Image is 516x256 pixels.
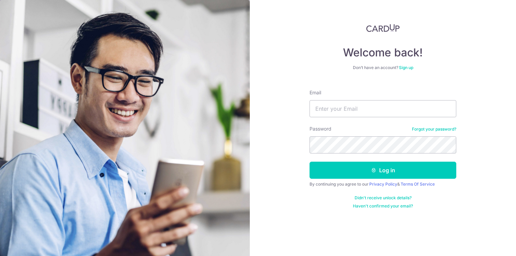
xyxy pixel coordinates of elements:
[369,181,397,187] a: Privacy Policy
[412,126,456,132] a: Forgot your password?
[310,125,331,132] label: Password
[355,195,412,201] a: Didn't receive unlock details?
[366,24,400,32] img: CardUp Logo
[310,181,456,187] div: By continuing you agree to our &
[310,46,456,59] h4: Welcome back!
[310,162,456,179] button: Log in
[399,65,413,70] a: Sign up
[401,181,435,187] a: Terms Of Service
[310,89,321,96] label: Email
[353,203,413,209] a: Haven't confirmed your email?
[310,65,456,70] div: Don’t have an account?
[310,100,456,117] input: Enter your Email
